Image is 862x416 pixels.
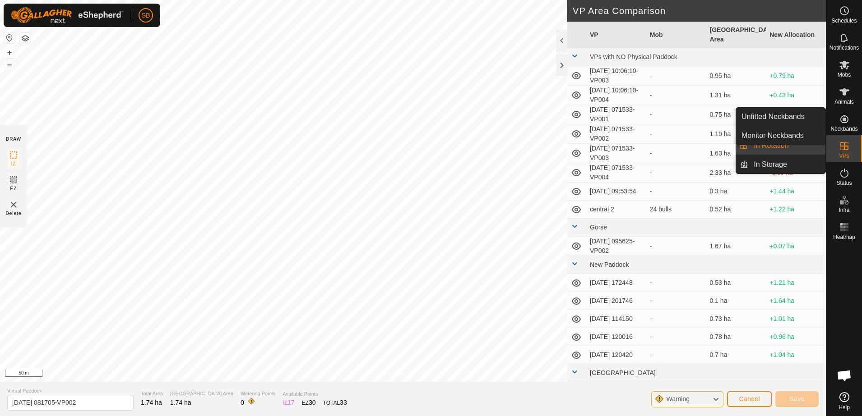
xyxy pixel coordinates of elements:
[706,328,766,346] td: 0.78 ha
[4,59,15,70] button: –
[141,399,162,406] span: 1.74 ha
[6,136,21,142] div: DRAW
[650,350,703,360] div: -
[586,105,646,124] td: [DATE] 071533-VP001
[831,362,858,389] div: Open chat
[839,405,850,410] span: Help
[739,395,760,402] span: Cancel
[650,71,703,81] div: -
[775,391,819,407] button: Save
[766,66,826,86] td: +0.79 ha
[4,32,15,43] button: Reset Map
[590,261,629,268] span: New Paddock
[586,292,646,310] td: [DATE] 201746
[706,346,766,364] td: 0.7 ha
[586,183,646,201] td: [DATE] 09:53:54
[650,205,703,214] div: 24 bulls
[789,395,805,402] span: Save
[766,22,826,48] th: New Allocation
[4,47,15,58] button: +
[766,237,826,256] td: +0.07 ha
[283,390,347,398] span: Available Points
[834,99,854,105] span: Animals
[839,207,849,213] span: Infra
[650,110,703,119] div: -
[706,105,766,124] td: 0.75 ha
[170,390,233,398] span: [GEOGRAPHIC_DATA] Area
[766,292,826,310] td: +1.64 ha
[309,399,316,406] span: 30
[742,130,804,141] span: Monitor Neckbands
[650,278,703,288] div: -
[838,72,851,78] span: Mobs
[706,183,766,201] td: 0.3 ha
[727,391,772,407] button: Cancel
[736,137,825,155] li: In Rotation
[142,11,150,20] span: SB
[590,53,677,60] span: VPs with NO Physical Paddock
[706,237,766,256] td: 1.67 ha
[20,33,31,44] button: Map Layers
[170,399,191,406] span: 1.74 ha
[754,140,788,151] span: In Rotation
[766,310,826,328] td: +1.01 ha
[830,126,857,132] span: Neckbands
[302,398,316,407] div: EZ
[742,111,805,122] span: Unfitted Neckbands
[650,149,703,158] div: -
[586,163,646,183] td: [DATE] 071533-VP004
[736,108,825,126] a: Unfitted Neckbands
[586,86,646,105] td: [DATE] 10:06:10-VP004
[650,296,703,306] div: -
[650,314,703,324] div: -
[586,328,646,346] td: [DATE] 120016
[287,399,295,406] span: 17
[830,45,859,50] span: Notifications
[766,86,826,105] td: +0.43 ha
[766,105,826,124] td: +0.99 ha
[766,328,826,346] td: +0.96 ha
[766,201,826,219] td: +1.22 ha
[650,332,703,342] div: -
[586,310,646,328] td: [DATE] 114150
[706,86,766,105] td: 1.31 ha
[422,370,449,378] a: Contact Us
[766,382,826,400] td: +1.37 ha
[736,127,825,145] a: Monitor Neckbands
[706,292,766,310] td: 0.1 ha
[340,399,347,406] span: 33
[11,7,124,23] img: Gallagher Logo
[650,242,703,251] div: -
[650,168,703,178] div: -
[650,187,703,196] div: -
[586,124,646,144] td: [DATE] 071533-VP002
[754,159,787,170] span: In Storage
[141,390,163,398] span: Total Area
[706,144,766,163] td: 1.63 ha
[748,137,825,155] a: In Rotation
[283,398,294,407] div: IZ
[241,390,275,398] span: Watering Points
[748,155,825,174] a: In Storage
[586,237,646,256] td: [DATE] 095625-VP002
[323,398,347,407] div: TOTAL
[833,234,855,240] span: Heatmap
[831,18,857,23] span: Schedules
[646,22,706,48] th: Mob
[241,399,244,406] span: 0
[586,274,646,292] td: [DATE] 172448
[706,66,766,86] td: 0.95 ha
[650,91,703,100] div: -
[586,22,646,48] th: VP
[706,201,766,219] td: 0.52 ha
[666,395,690,402] span: Warning
[826,389,862,414] a: Help
[706,382,766,400] td: 0.37 ha
[766,183,826,201] td: +1.44 ha
[586,66,646,86] td: [DATE] 10:06:10-VP003
[766,274,826,292] td: +1.21 ha
[766,346,826,364] td: +1.04 ha
[736,155,825,174] li: In Storage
